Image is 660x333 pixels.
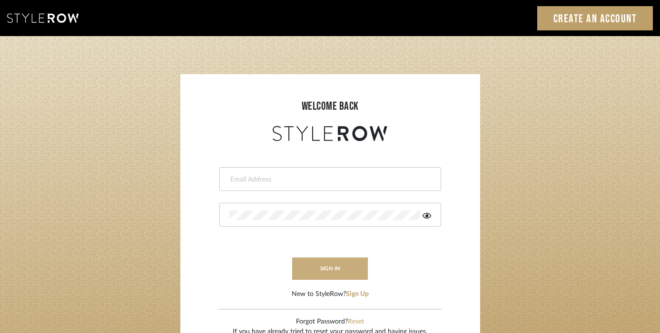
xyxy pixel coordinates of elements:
[229,175,429,184] input: Email Address
[292,289,369,299] div: New to StyleRow?
[537,6,653,30] a: Create an Account
[292,257,368,280] button: sign in
[346,289,369,299] button: Sign Up
[348,317,364,327] button: Reset
[190,98,471,115] div: welcome back
[233,317,427,327] div: Forgot Password?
